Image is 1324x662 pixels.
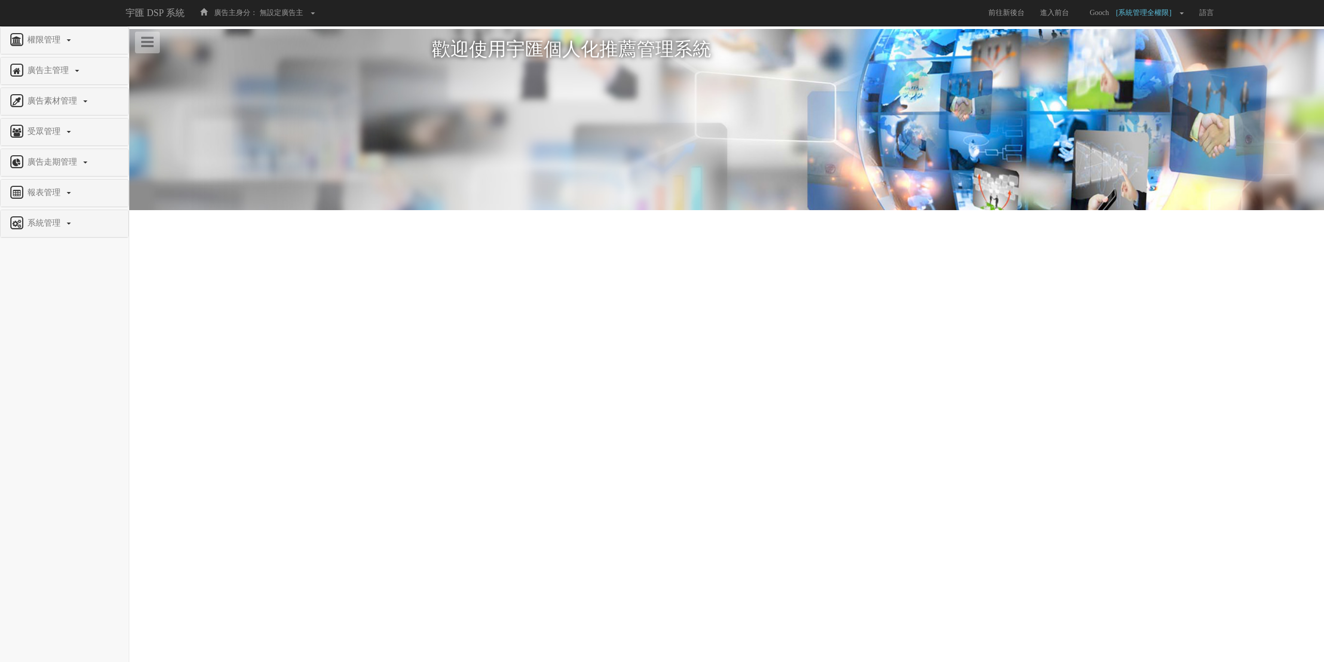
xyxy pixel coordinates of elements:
[8,124,121,140] a: 受眾管理
[8,63,121,79] a: 廣告主管理
[8,154,121,171] a: 廣告走期管理
[8,215,121,232] a: 系統管理
[25,188,66,197] span: 報表管理
[25,157,82,166] span: 廣告走期管理
[260,9,303,17] span: 無設定廣告主
[25,96,82,105] span: 廣告素材管理
[25,127,66,136] span: 受眾管理
[25,35,66,44] span: 權限管理
[8,32,121,49] a: 權限管理
[25,66,74,75] span: 廣告主管理
[1085,9,1114,17] span: Gooch
[25,218,66,227] span: 系統管理
[8,93,121,110] a: 廣告素材管理
[214,9,258,17] span: 廣告主身分：
[1116,9,1177,17] span: [系統管理全權限]
[432,39,1021,60] h1: 歡迎使用宇匯個人化推薦管理系統
[8,185,121,201] a: 報表管理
